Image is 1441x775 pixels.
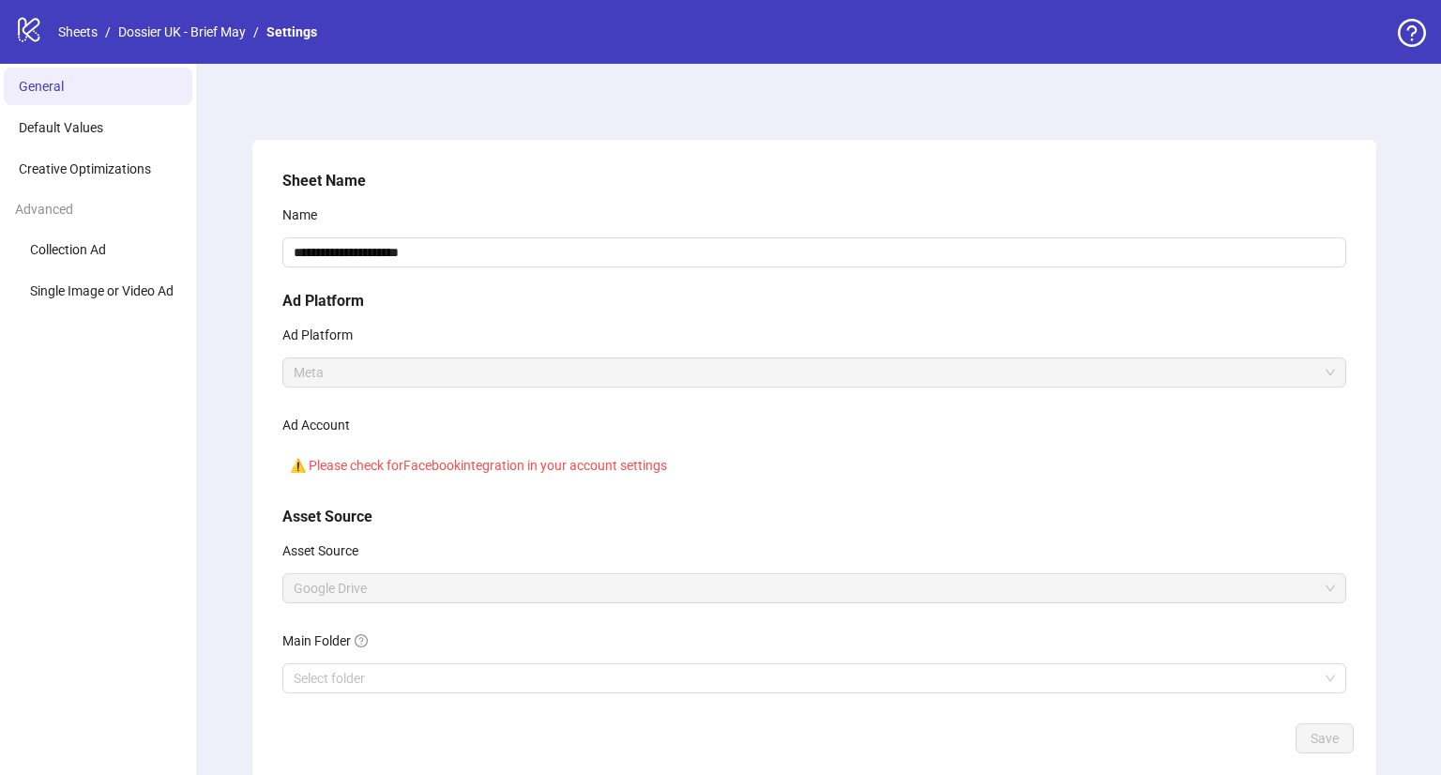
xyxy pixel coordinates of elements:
label: Name [282,200,329,230]
li: / [253,22,259,42]
span: Default Values [19,120,103,135]
h5: Ad Platform [282,290,1346,312]
h5: Asset Source [282,506,1346,528]
div: ⚠️ Please check for Facebook integration in your account settings [282,448,1346,483]
li: / [105,22,111,42]
span: Collection Ad [30,242,106,257]
a: Dossier UK - Brief May [114,22,250,42]
button: Save [1296,723,1354,753]
h5: Sheet Name [282,170,1346,192]
span: question-circle [355,634,368,647]
span: question-circle [1398,19,1426,47]
a: Settings [263,22,321,42]
input: Name [282,237,1346,267]
span: Google Drive [294,574,1335,602]
label: Ad Account [282,410,362,440]
label: Ad Platform [282,320,365,350]
span: General [19,79,64,94]
span: Meta [294,358,1335,387]
label: Main Folder [282,626,380,656]
span: Single Image or Video Ad [30,283,174,298]
label: Asset Source [282,536,371,566]
span: Creative Optimizations [19,161,151,176]
a: Sheets [54,22,101,42]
